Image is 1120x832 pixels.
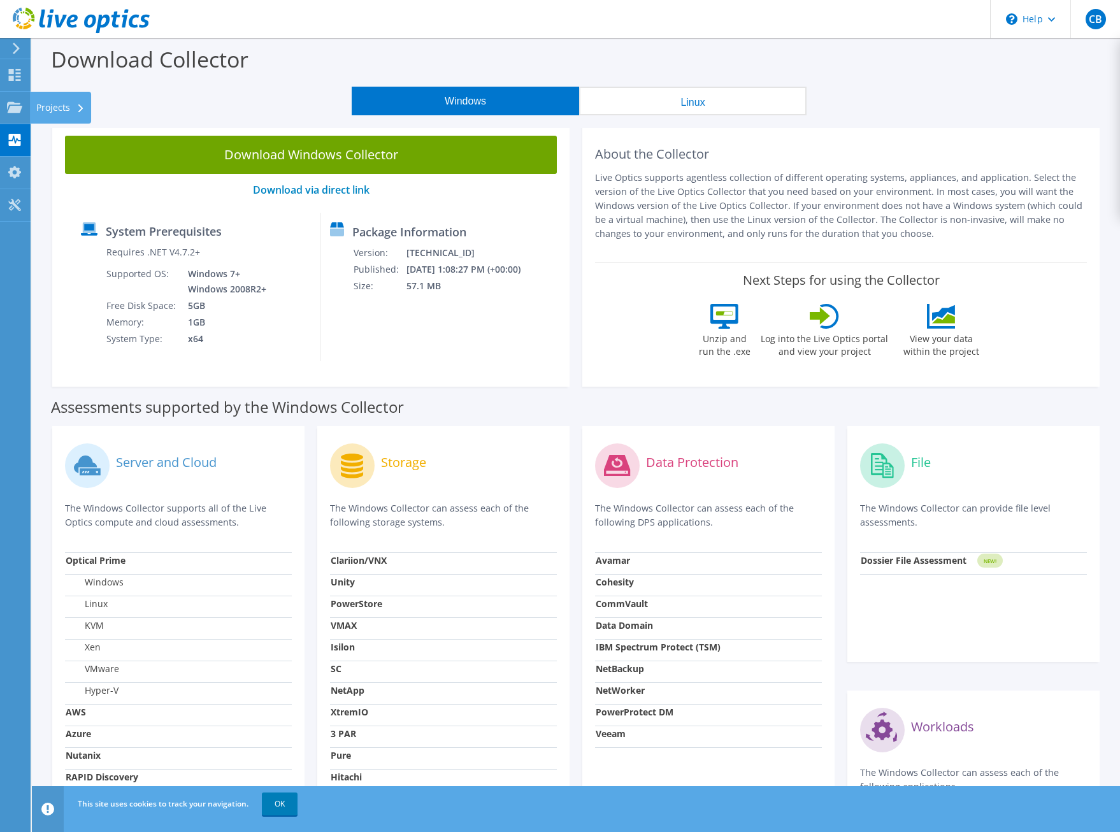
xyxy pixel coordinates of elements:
[106,331,178,347] td: System Type:
[860,766,1087,794] p: The Windows Collector can assess each of the following applications.
[760,329,889,358] label: Log into the Live Optics portal and view your project
[116,456,217,469] label: Server and Cloud
[860,501,1087,529] p: The Windows Collector can provide file level assessments.
[330,501,557,529] p: The Windows Collector can assess each of the following storage systems.
[106,314,178,331] td: Memory:
[1086,9,1106,29] span: CB
[595,501,822,529] p: The Windows Collector can assess each of the following DPS applications.
[596,663,644,675] strong: NetBackup
[406,261,538,278] td: [DATE] 1:08:27 PM (+00:00)
[331,749,351,761] strong: Pure
[353,245,406,261] td: Version:
[51,45,248,74] label: Download Collector
[579,87,807,115] button: Linux
[331,619,357,631] strong: VMAX
[66,771,138,783] strong: RAPID Discovery
[65,136,557,174] a: Download Windows Collector
[66,576,124,589] label: Windows
[78,798,248,809] span: This site uses cookies to track your navigation.
[106,298,178,314] td: Free Disk Space:
[331,684,364,696] strong: NetApp
[66,663,119,675] label: VMware
[106,266,178,298] td: Supported OS:
[596,619,653,631] strong: Data Domain
[352,87,579,115] button: Windows
[178,331,269,347] td: x64
[66,706,86,718] strong: AWS
[331,598,382,610] strong: PowerStore
[352,226,466,238] label: Package Information
[596,728,626,740] strong: Veeam
[65,501,292,529] p: The Windows Collector supports all of the Live Optics compute and cloud assessments.
[262,793,298,815] a: OK
[743,273,940,288] label: Next Steps for using the Collector
[331,728,356,740] strong: 3 PAR
[596,684,645,696] strong: NetWorker
[596,641,721,653] strong: IBM Spectrum Protect (TSM)
[66,749,101,761] strong: Nutanix
[1006,13,1017,25] svg: \n
[596,576,634,588] strong: Cohesity
[695,329,754,358] label: Unzip and run the .exe
[984,557,996,564] tspan: NEW!
[331,771,362,783] strong: Hitachi
[596,554,630,566] strong: Avamar
[331,554,387,566] strong: Clariion/VNX
[253,183,370,197] a: Download via direct link
[595,147,1087,162] h2: About the Collector
[66,554,126,566] strong: Optical Prime
[895,329,987,358] label: View your data within the project
[66,619,104,632] label: KVM
[406,278,538,294] td: 57.1 MB
[861,554,966,566] strong: Dossier File Assessment
[595,171,1087,241] p: Live Optics supports agentless collection of different operating systems, appliances, and applica...
[66,728,91,740] strong: Azure
[331,576,355,588] strong: Unity
[353,261,406,278] td: Published:
[178,266,269,298] td: Windows 7+ Windows 2008R2+
[353,278,406,294] td: Size:
[406,245,538,261] td: [TECHNICAL_ID]
[178,314,269,331] td: 1GB
[911,456,931,469] label: File
[51,401,404,413] label: Assessments supported by the Windows Collector
[646,456,738,469] label: Data Protection
[331,663,341,675] strong: SC
[331,641,355,653] strong: Isilon
[106,225,222,238] label: System Prerequisites
[596,598,648,610] strong: CommVault
[178,298,269,314] td: 5GB
[106,246,200,259] label: Requires .NET V4.7.2+
[331,706,368,718] strong: XtremIO
[30,92,91,124] div: Projects
[911,721,974,733] label: Workloads
[66,641,101,654] label: Xen
[66,598,108,610] label: Linux
[66,684,118,697] label: Hyper-V
[381,456,426,469] label: Storage
[596,706,673,718] strong: PowerProtect DM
